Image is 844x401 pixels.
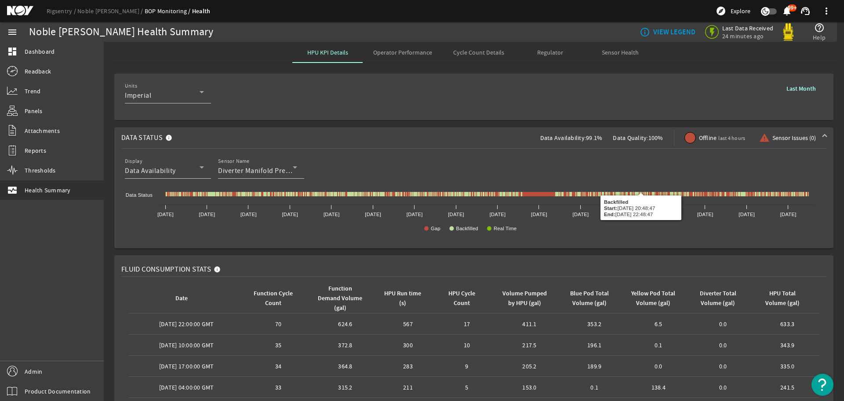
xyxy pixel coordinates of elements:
[786,85,816,93] b: Last Month
[782,7,791,16] button: 99+
[373,49,432,55] span: Operator Performance
[694,383,752,392] div: 0.0
[759,383,816,392] div: 241.5
[573,212,589,217] text: [DATE]
[315,284,372,313] div: Function Demand Volume (gal)
[250,289,297,308] div: Function Cycle Count
[648,134,663,142] span: 100%
[315,341,375,349] div: 372.8
[440,383,493,392] div: 5
[440,362,493,371] div: 9
[25,166,56,175] span: Thresholds
[811,374,833,396] button: Open Resource Center
[731,7,750,15] span: Explore
[697,212,713,217] text: [DATE]
[800,6,811,16] mat-icon: support_agent
[500,289,556,308] div: Volume Pumped by HPU (gal)
[382,320,433,328] div: 567
[248,341,309,349] div: 35
[315,383,375,392] div: 315.2
[813,33,826,42] span: Help
[25,107,43,115] span: Panels
[125,166,176,175] span: Data Availability
[25,186,71,195] span: Health Summary
[132,294,238,303] div: Date
[500,383,559,392] div: 153.0
[566,362,623,371] div: 189.9
[630,289,684,308] div: Yellow Pod Total Volume (gal)
[567,289,611,308] div: Blue Pod Total Volume (gal)
[695,289,741,308] div: Diverter Total Volume (gal)
[382,362,433,371] div: 283
[694,320,752,328] div: 0.0
[531,212,547,217] text: [DATE]
[248,383,309,392] div: 33
[175,294,188,303] div: Date
[490,212,506,217] text: [DATE]
[630,362,687,371] div: 0.0
[316,284,364,313] div: Function Demand Volume (gal)
[636,24,699,40] button: VIEW LEGEND
[442,289,482,308] div: HPU Cycle Count
[759,341,816,349] div: 343.9
[431,226,440,231] text: Gap
[653,28,695,37] b: VIEW LEGEND
[125,91,151,100] span: Imperial
[500,341,559,349] div: 217.5
[25,47,55,56] span: Dashboard
[782,6,792,16] mat-icon: notifications
[114,148,833,248] div: Data StatusData Availability:99.1%Data Quality:100%Offlinelast 4 hoursSensor Issues (0)
[157,212,174,217] text: [DATE]
[494,226,517,231] text: Real Time
[640,27,647,37] mat-icon: info_outline
[25,146,46,155] span: Reports
[759,362,816,371] div: 335.0
[125,158,142,165] mat-label: Display
[694,289,749,308] div: Diverter Total Volume (gal)
[315,320,375,328] div: 624.6
[816,0,837,22] button: more_vert
[566,320,623,328] div: 353.2
[7,27,18,37] mat-icon: menu
[453,49,504,55] span: Cycle Count Details
[132,362,241,371] div: [DATE] 17:00:00 GMT
[602,49,639,55] span: Sensor Health
[145,7,192,15] a: BOP Monitoring
[407,212,423,217] text: [DATE]
[240,212,257,217] text: [DATE]
[780,212,797,217] text: [DATE]
[25,126,60,135] span: Attachments
[192,7,211,15] a: Health
[630,383,687,392] div: 138.4
[694,341,752,349] div: 0.0
[722,32,774,40] span: 24 minutes ago
[7,46,18,57] mat-icon: dashboard
[282,212,298,217] text: [DATE]
[566,341,623,349] div: 196.1
[77,7,145,15] a: Noble [PERSON_NAME]
[779,81,823,96] button: Last Month
[121,127,176,148] mat-panel-title: Data Status
[382,341,433,349] div: 300
[759,320,816,328] div: 633.3
[125,83,137,89] mat-label: Units
[307,49,348,55] span: HPU KPI Details
[772,133,816,142] span: Sensor Issues (0)
[630,320,687,328] div: 6.5
[25,67,51,76] span: Readback
[114,127,833,148] mat-expansion-panel-header: Data StatusData Availability:99.1%Data Quality:100%Offlinelast 4 hoursSensor Issues (0)
[315,362,375,371] div: 364.8
[382,289,430,308] div: HPU Run time (s)
[699,133,746,143] span: Offline
[382,383,433,392] div: 211
[540,134,586,142] span: Data Availability:
[722,24,774,32] span: Last Data Received
[384,289,422,308] div: HPU Run time (s)
[738,212,755,217] text: [DATE]
[29,28,214,37] div: Noble [PERSON_NAME] Health Summary
[655,212,672,217] text: [DATE]
[759,289,812,308] div: HPU Total Volume (gal)
[248,362,309,371] div: 34
[694,362,752,371] div: 0.0
[718,135,745,142] span: last 4 hours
